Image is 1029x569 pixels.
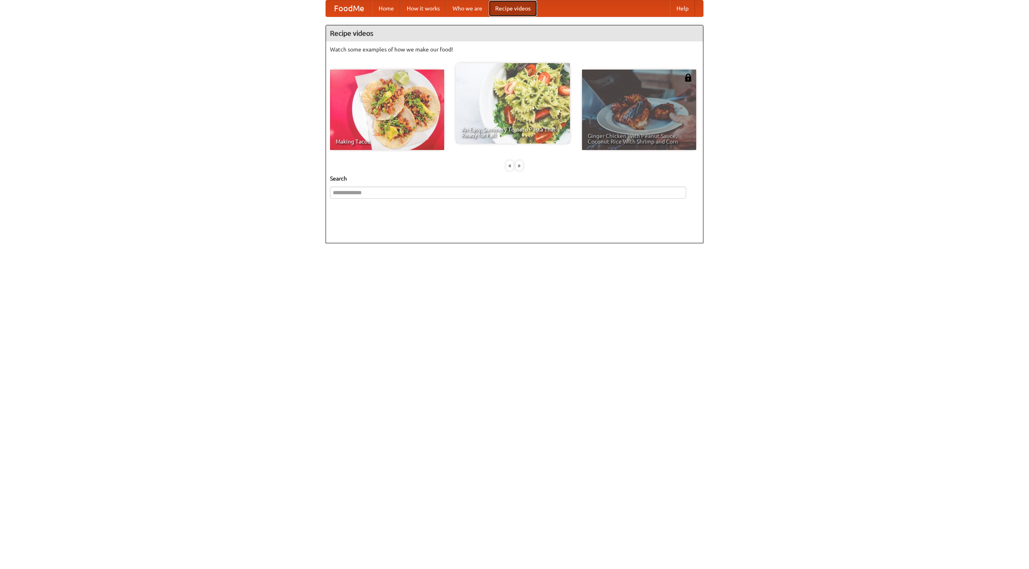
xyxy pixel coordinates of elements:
span: Making Tacos [336,139,439,144]
h5: Search [330,175,699,183]
a: Making Tacos [330,70,444,150]
h4: Recipe videos [326,25,703,41]
a: Home [372,0,400,16]
a: Help [670,0,695,16]
div: « [506,160,513,170]
span: An Easy, Summery Tomato Pasta That's Ready for Fall [461,127,564,138]
img: 483408.png [684,74,692,82]
a: Recipe videos [489,0,537,16]
div: » [516,160,523,170]
a: FoodMe [326,0,372,16]
p: Watch some examples of how we make our food! [330,45,699,53]
a: Who we are [446,0,489,16]
a: How it works [400,0,446,16]
a: An Easy, Summery Tomato Pasta That's Ready for Fall [456,63,570,144]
